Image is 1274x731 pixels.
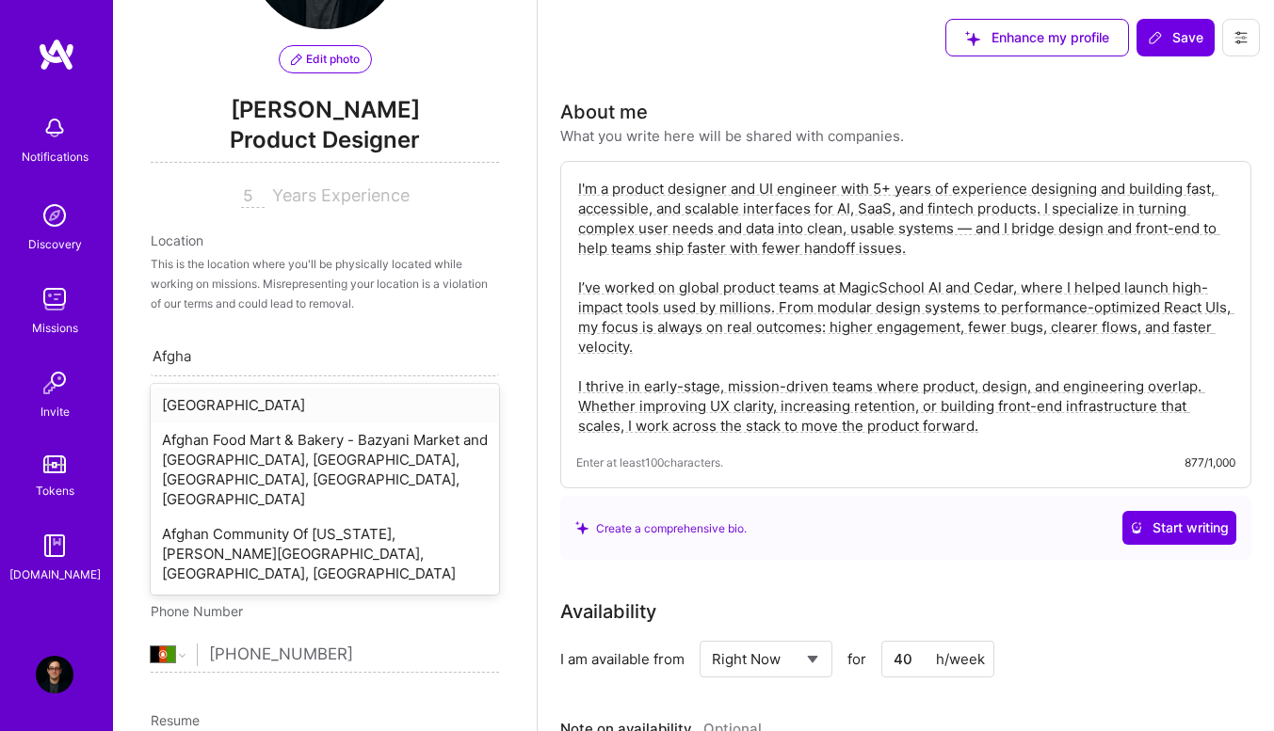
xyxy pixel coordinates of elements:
div: Create a comprehensive bio. [575,518,747,538]
i: icon SuggestedTeams [575,521,589,534]
div: 877/1,000 [1185,453,1235,472]
div: I am available from [560,649,685,669]
span: Phone Number [151,603,243,619]
i: icon CrystalBallWhite [1130,521,1143,534]
span: Product Designer [151,124,499,163]
div: What you write here will be shared with companies. [560,126,904,146]
div: Availability [560,597,656,626]
img: User Avatar [36,656,73,693]
div: [DOMAIN_NAME] [9,564,101,584]
textarea: I'm a product designer and UI engineer with 5+ years of experience designing and building fast, a... [576,177,1235,437]
img: tokens [43,455,66,473]
div: Location [151,230,499,250]
span: Resume [151,712,200,728]
span: Enhance my profile [965,28,1109,47]
div: This is the location where you'll be physically located while working on missions. Misrepresentin... [151,254,499,313]
button: Save [1137,19,1215,56]
i: icon PencilPurple [291,54,302,65]
img: discovery [36,197,73,234]
span: Edit photo [291,51,360,68]
div: Tokens [36,481,74,501]
img: bell [36,109,73,147]
button: Edit photo [279,45,372,73]
span: Save [1148,28,1203,47]
img: logo [38,38,75,72]
a: User Avatar [31,656,78,693]
span: [PERSON_NAME] [151,96,499,124]
img: Invite [36,364,73,402]
div: Afghan Food Mart & Bakery - Bazyani Market and [GEOGRAPHIC_DATA], [GEOGRAPHIC_DATA], [GEOGRAPHIC_... [151,422,499,516]
span: for [847,649,866,669]
button: Start writing [1122,511,1236,545]
input: +1 (000) 000-0000 [209,628,499,682]
button: Enhance my profile [945,19,1129,56]
div: h/week [936,649,985,669]
input: XX [881,641,994,677]
div: Notifications [22,147,89,167]
div: Discovery [28,234,82,254]
input: XX [241,185,265,208]
img: teamwork [36,280,73,318]
span: Enter at least 100 characters. [576,453,723,472]
div: Missions [32,318,78,338]
div: Afghan Community Of [US_STATE], [PERSON_NAME][GEOGRAPHIC_DATA], [GEOGRAPHIC_DATA], [GEOGRAPHIC_DATA] [151,516,499,591]
div: About me [560,98,648,126]
div: Invite [40,402,70,421]
span: Start writing [1130,518,1229,537]
img: guide book [36,527,73,564]
div: [GEOGRAPHIC_DATA] [151,388,499,422]
span: Years Experience [272,185,410,205]
i: icon SuggestedTeams [965,31,980,46]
